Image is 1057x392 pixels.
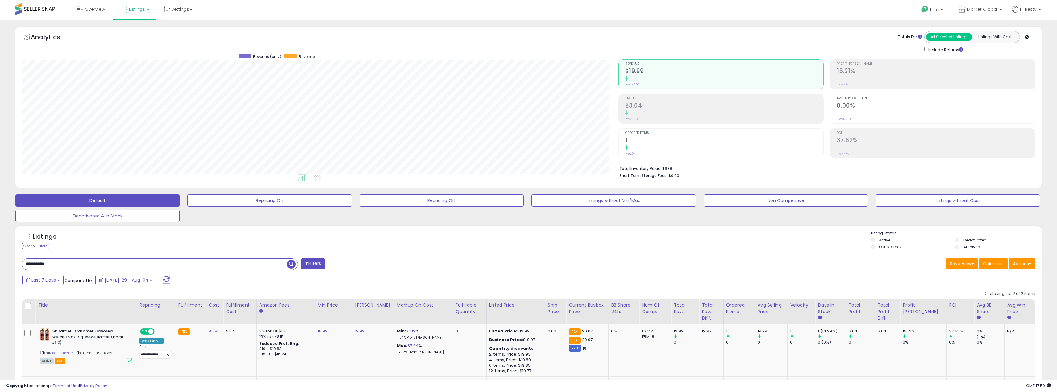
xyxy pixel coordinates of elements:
p: Listing States: [871,230,1042,236]
b: Min: [397,328,406,334]
button: Listings without Min/Max [531,194,696,207]
b: Total Inventory Value: [619,166,661,171]
div: Listed Price [489,302,543,308]
div: Clear All Filters [22,243,49,249]
b: Ghirardelli Caramel Flavored Sauce 16 oz. Squeeze Bottle (Pack of 2) [52,328,127,347]
a: B01L0SPYHY [52,351,73,356]
div: 3.04 [849,328,875,334]
span: All listings currently available for purchase on Amazon [40,358,54,364]
b: Reduced Prof. Rng. [259,341,300,346]
div: Current Buybox Price [569,302,606,315]
div: 0% [949,340,974,345]
span: 19.1 [583,345,589,351]
b: Short Term Storage Fees: [619,173,668,178]
span: Profit [625,97,824,100]
span: Revenue (prev) [253,54,281,59]
small: Prev: N/A [837,83,849,86]
div: Amazon Fees [259,302,313,308]
a: 37.64 [407,343,418,349]
button: Filters [301,258,325,269]
span: | SKU: YP-0ITC-HG92 [74,351,112,356]
span: Help [930,7,938,12]
span: Last 7 Days [31,277,56,283]
span: 20.07 [582,337,593,343]
b: Listed Price: [489,328,517,334]
div: Ship Price [548,302,564,315]
small: Prev: 0 [625,152,634,155]
span: $0.00 [668,173,679,179]
div: Profit [PERSON_NAME] [903,302,944,315]
small: (0%) [977,334,985,339]
span: 2025-08-12 17:50 GMT [1026,383,1051,389]
button: Repricing Off [360,194,524,207]
div: 0 [758,340,788,345]
div: 1 [726,328,755,334]
h2: 15.21% [837,68,1035,76]
span: Compared to: [65,278,93,283]
div: 5.87 [226,328,252,334]
li: $638 [619,164,1031,172]
button: Columns [979,258,1008,269]
b: Business Price: [489,337,523,343]
div: $15.01 - $16.24 [259,352,310,357]
div: FBA: 4 [642,328,666,334]
div: $10 - $10.83 [259,346,310,352]
button: All Selected Listings [926,33,972,41]
a: Terms of Use [53,383,79,389]
div: 0 [456,328,482,334]
div: 0% [903,340,946,345]
button: Listings With Cost [972,33,1018,41]
div: 0% [977,340,1004,345]
span: Avg. Buybox Share [837,97,1035,100]
small: FBA [178,328,190,335]
small: Amazon Fees. [259,308,263,314]
div: Fulfillable Quantity [456,302,484,315]
small: FBA [569,337,580,344]
div: Repricing [139,302,173,308]
div: : [489,346,540,351]
i: Get Help [921,6,929,13]
img: 51kGUrC-ZQL._SL40_.jpg [40,328,50,341]
label: Active [879,237,890,243]
span: Listings [129,6,145,12]
div: ROI [949,302,972,308]
small: Avg BB Share. [977,315,980,320]
div: Markup on Cost [397,302,450,308]
small: Prev: $0.00 [625,117,640,121]
h2: $3.04 [625,102,824,110]
div: 6 Items, Price: $19.85 [489,363,540,368]
div: Ordered Items [726,302,752,315]
button: Actions [1009,258,1035,269]
div: Velocity [790,302,813,308]
div: 2 Items, Price: $19.93 [489,352,540,357]
div: $19.97 [489,337,540,343]
h5: Listings [33,233,56,241]
small: Prev: N/A [837,152,849,155]
div: Amazon AI * [139,338,164,344]
button: Deactivated & In Stock [15,210,180,222]
div: 8% for <= $15 [259,328,310,334]
div: Avg Win Price [1007,302,1033,315]
div: Totals For [898,34,922,40]
div: 0.00 [548,328,561,334]
div: ASIN: [40,328,132,363]
div: Fulfillment [178,302,203,308]
div: 12 Items, Price: $19.77 [489,368,540,374]
span: OFF [154,329,164,334]
div: % [397,343,448,354]
small: Prev: 0.00% [837,117,851,121]
button: Save View [946,258,978,269]
span: Overview [85,6,105,12]
div: Avg BB Share [977,302,1002,315]
div: 0% [977,328,1004,334]
span: Profit [PERSON_NAME] [837,62,1035,66]
span: Hi Resty [1020,6,1037,12]
div: 37.62% [949,328,974,334]
div: 0 [849,340,875,345]
div: Total Rev. [674,302,697,315]
div: [PERSON_NAME] [355,302,392,308]
strong: Copyright [6,383,29,389]
div: seller snap | | [6,383,107,389]
div: Title [38,302,134,308]
div: $19.99 [489,328,540,334]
